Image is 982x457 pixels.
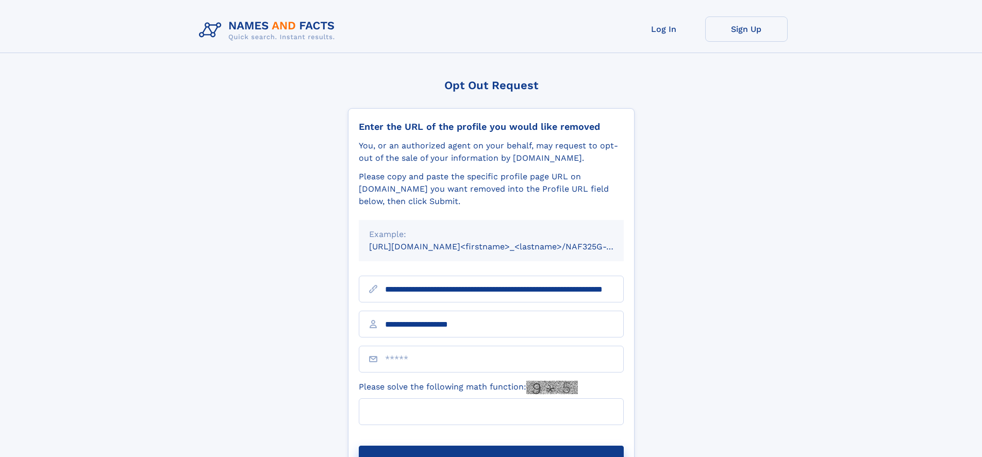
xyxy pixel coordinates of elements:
[623,16,705,42] a: Log In
[359,140,624,164] div: You, or an authorized agent on your behalf, may request to opt-out of the sale of your informatio...
[359,121,624,132] div: Enter the URL of the profile you would like removed
[359,381,578,394] label: Please solve the following math function:
[359,171,624,208] div: Please copy and paste the specific profile page URL on [DOMAIN_NAME] you want removed into the Pr...
[348,79,635,92] div: Opt Out Request
[705,16,788,42] a: Sign Up
[369,242,643,251] small: [URL][DOMAIN_NAME]<firstname>_<lastname>/NAF325G-xxxxxxxx
[195,16,343,44] img: Logo Names and Facts
[369,228,613,241] div: Example:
